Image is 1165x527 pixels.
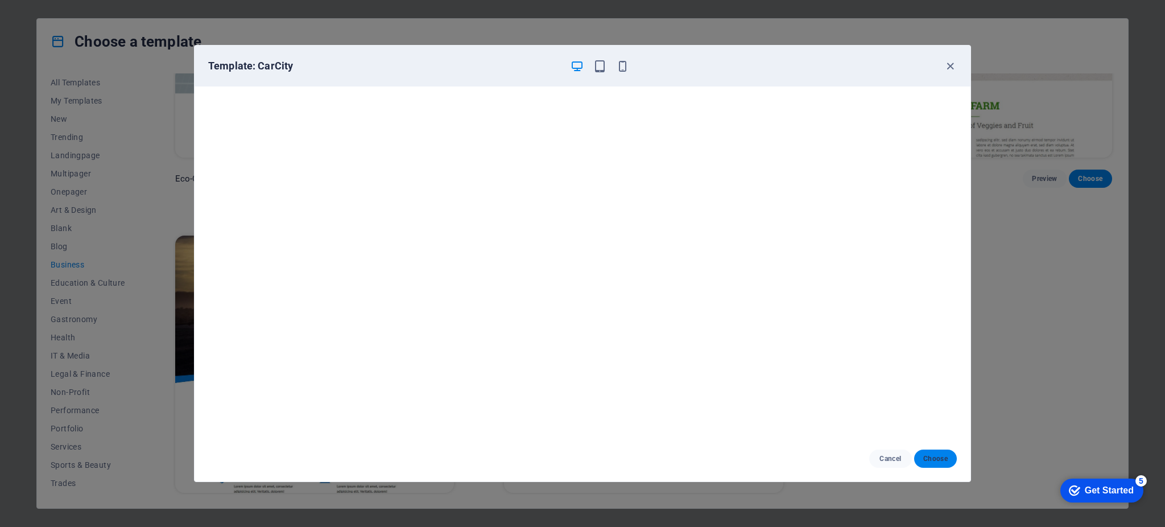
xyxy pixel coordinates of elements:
[923,454,948,463] span: Choose
[869,450,912,468] button: Cancel
[914,450,957,468] button: Choose
[84,2,96,14] div: 5
[9,6,92,30] div: Get Started 5 items remaining, 0% complete
[878,454,903,463] span: Cancel
[34,13,82,23] div: Get Started
[208,59,561,73] h6: Template: CarCity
